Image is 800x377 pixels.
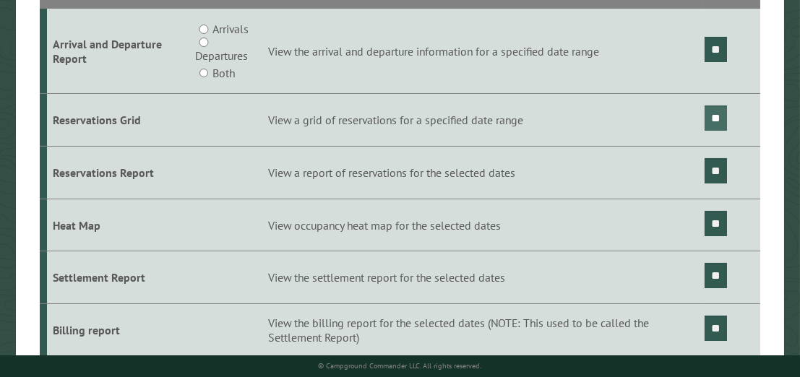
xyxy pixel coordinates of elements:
img: logo_orange.svg [23,23,35,35]
label: Both [212,64,235,82]
label: Departures [195,47,248,64]
td: View the settlement report for the selected dates [266,251,702,304]
img: website_grey.svg [23,38,35,49]
td: Reservations Report [47,146,193,199]
td: Reservations Grid [47,94,193,147]
td: Billing report [47,304,193,357]
td: View the arrival and departure information for a specified date range [266,9,702,94]
td: View a grid of reservations for a specified date range [266,94,702,147]
div: v 4.0.25 [40,23,71,35]
td: View occupancy heat map for the selected dates [266,199,702,251]
td: Heat Map [47,199,193,251]
td: View a report of reservations for the selected dates [266,146,702,199]
div: Domain: [DOMAIN_NAME] [38,38,159,49]
img: tab_domain_overview_orange.svg [39,84,51,95]
td: Settlement Report [47,251,193,304]
img: tab_keywords_by_traffic_grey.svg [144,84,155,95]
td: View the billing report for the selected dates (NOTE: This used to be called the Settlement Report) [266,304,702,357]
div: Keywords by Traffic [160,85,244,95]
td: Arrival and Departure Report [47,9,193,94]
div: Domain Overview [55,85,129,95]
label: Arrivals [212,20,249,38]
small: © Campground Commander LLC. All rights reserved. [319,361,482,370]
